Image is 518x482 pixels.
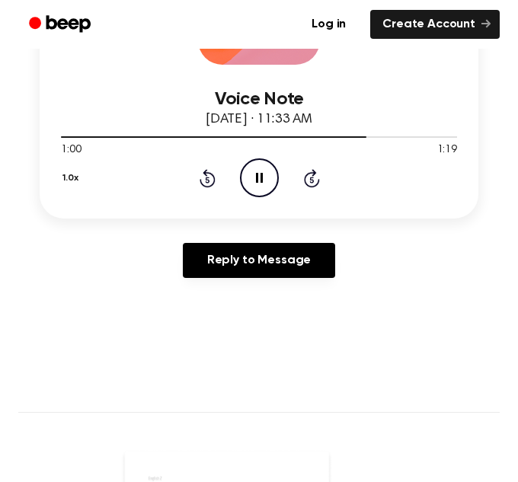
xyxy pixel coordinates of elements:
span: 1:19 [437,142,457,158]
h3: Voice Note [61,89,457,110]
span: 1:00 [61,142,81,158]
a: Reply to Message [183,243,335,278]
a: Log in [296,7,361,42]
a: Create Account [370,10,500,39]
button: 1.0x [61,165,84,191]
span: [DATE] · 11:33 AM [206,113,312,126]
a: Beep [18,10,104,40]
